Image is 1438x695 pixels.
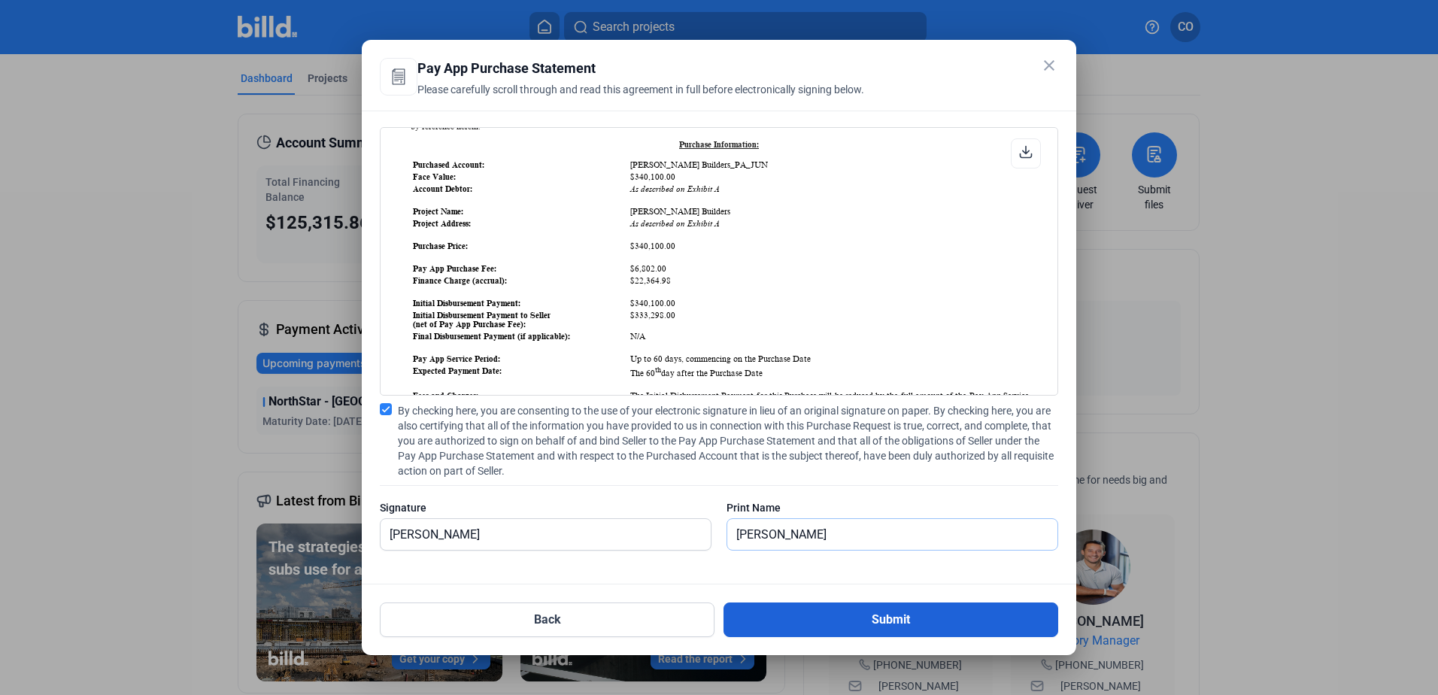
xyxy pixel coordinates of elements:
[412,218,628,229] td: Project Address:
[727,500,1058,515] div: Print Name
[630,159,1030,170] td: [PERSON_NAME] Builders_PA_JUN
[380,500,711,515] div: Signature
[412,354,628,364] td: Pay App Service Period:
[630,241,1030,251] td: $340,100.00
[381,519,694,550] input: Signature
[630,354,1030,364] td: Up to 60 days, commencing on the Purchase Date
[630,331,1030,341] td: N/A
[412,263,628,274] td: Pay App Purchase Fee:
[380,602,714,637] button: Back
[412,331,628,341] td: Final Disbursement Payment (if applicable):
[679,140,759,149] u: Purchase Information:
[630,275,1030,286] td: $22,364.98
[412,390,628,590] td: Fees and Charges:
[727,519,1057,550] input: Print Name
[630,219,720,228] i: As described on Exhibit A
[412,275,628,286] td: Finance Charge (accrual):
[630,390,1030,590] td: The Initial Disbursement Payment for this Purchase will be reduced by the full amount of the Pay ...
[724,602,1058,637] button: Submit
[398,403,1058,478] span: By checking here, you are consenting to the use of your electronic signature in lieu of an origin...
[412,159,628,170] td: Purchased Account:
[412,298,628,308] td: Initial Disbursement Payment:
[380,58,1021,79] div: Pay App Purchase Statement
[630,206,1030,217] td: [PERSON_NAME] Builders
[630,298,1030,308] td: $340,100.00
[412,366,628,378] td: Expected Payment Date:
[630,310,1030,329] td: $333,298.00
[630,263,1030,274] td: $6,802.00
[412,241,628,251] td: Purchase Price:
[655,366,661,374] sup: th
[380,82,1021,115] div: Please carefully scroll through and read this agreement in full before electronically signing below.
[630,171,1030,182] td: $340,100.00
[412,184,628,194] td: Account Debtor:
[630,366,1030,378] td: The 60 day after the Purchase Date
[630,184,720,193] i: As described on Exhibit A
[1040,56,1058,74] mat-icon: close
[412,310,628,329] td: Initial Disbursement Payment to Seller (net of Pay App Purchase Fee):
[412,171,628,182] td: Face Value:
[412,206,628,217] td: Project Name:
